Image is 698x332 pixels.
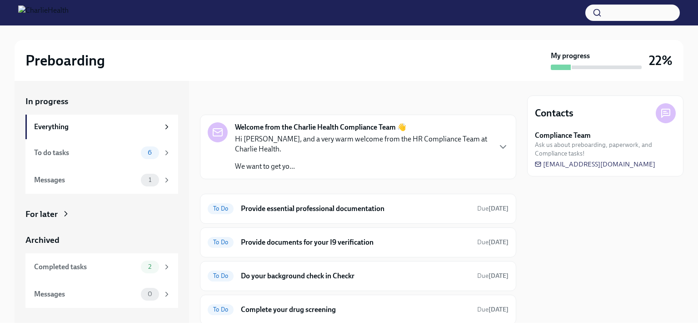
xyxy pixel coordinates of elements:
strong: [DATE] [489,306,509,313]
p: We want to get yo... [235,161,490,171]
span: To Do [208,306,234,313]
span: August 18th, 2025 09:00 [477,238,509,246]
span: Due [477,306,509,313]
h6: Do your background check in Checkr [241,271,470,281]
span: Ask us about preboarding, paperwork, and Compliance tasks! [535,141,676,158]
div: Everything [34,122,159,132]
a: To DoProvide essential professional documentationDue[DATE] [208,201,509,216]
span: Due [477,238,509,246]
span: To Do [208,239,234,246]
span: August 17th, 2025 09:00 [477,204,509,213]
a: For later [25,208,178,220]
div: Messages [34,175,137,185]
a: In progress [25,96,178,107]
h6: Complete your drug screening [241,305,470,315]
div: In progress [200,96,243,107]
img: CharlieHealth [18,5,69,20]
span: To Do [208,205,234,212]
strong: Compliance Team [535,131,591,141]
span: Due [477,272,509,280]
p: Hi [PERSON_NAME], and a very warm welcome from the HR Compliance Team at Charlie Health. [235,134,490,154]
h6: Provide essential professional documentation [241,204,470,214]
div: For later [25,208,58,220]
h6: Provide documents for your I9 verification [241,237,470,247]
span: 0 [142,291,158,297]
a: Messages1 [25,166,178,194]
a: To DoDo your background check in CheckrDue[DATE] [208,269,509,283]
strong: [DATE] [489,205,509,212]
span: 1 [143,176,157,183]
a: Messages0 [25,281,178,308]
a: [EMAIL_ADDRESS][DOMAIN_NAME] [535,160,655,169]
span: 2 [143,263,157,270]
a: To DoProvide documents for your I9 verificationDue[DATE] [208,235,509,250]
h3: 22% [649,52,673,69]
a: Completed tasks2 [25,253,178,281]
strong: [DATE] [489,272,509,280]
h4: Contacts [535,106,573,120]
a: To do tasks6 [25,139,178,166]
div: Completed tasks [34,262,137,272]
a: Everything [25,115,178,139]
a: Archived [25,234,178,246]
span: August 14th, 2025 09:00 [477,272,509,280]
strong: Welcome from the Charlie Health Compliance Team 👋 [235,122,406,132]
span: Due [477,205,509,212]
div: Messages [34,289,137,299]
span: August 18th, 2025 09:00 [477,305,509,314]
strong: [DATE] [489,238,509,246]
h2: Preboarding [25,51,105,70]
a: To DoComplete your drug screeningDue[DATE] [208,302,509,317]
span: 6 [142,149,157,156]
span: To Do [208,272,234,279]
div: To do tasks [34,148,137,158]
strong: My progress [551,51,590,61]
